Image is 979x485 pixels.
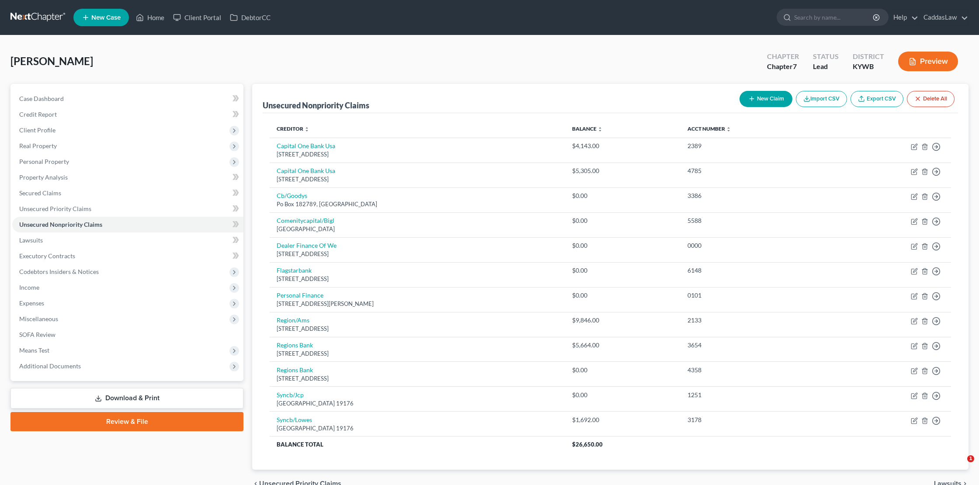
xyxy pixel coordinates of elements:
span: SOFA Review [19,331,56,338]
button: Delete All [907,91,955,107]
span: New Case [91,14,121,21]
span: Client Profile [19,126,56,134]
div: [GEOGRAPHIC_DATA] 19176 [277,399,558,408]
a: Syncb/Jcp [277,391,304,398]
a: Capital One Bank Usa [277,167,335,174]
span: Unsecured Priority Claims [19,205,91,212]
div: 0000 [687,241,823,250]
a: Regions Bank [277,341,313,349]
span: Means Test [19,346,49,354]
a: Client Portal [169,10,226,25]
span: Lawsuits [19,236,43,244]
a: CaddasLaw [919,10,968,25]
div: [STREET_ADDRESS][PERSON_NAME] [277,300,558,308]
div: [STREET_ADDRESS] [277,250,558,258]
div: District [853,52,884,62]
a: DebtorCC [226,10,275,25]
div: Lead [813,62,839,72]
span: 7 [793,62,797,70]
span: Income [19,284,39,291]
a: Personal Finance [277,291,323,299]
a: SOFA Review [12,327,243,343]
a: Unsecured Nonpriority Claims [12,217,243,232]
div: $0.00 [572,191,673,200]
span: Property Analysis [19,173,68,181]
div: 5588 [687,216,823,225]
div: [STREET_ADDRESS] [277,350,558,358]
a: Cb/Goodys [277,192,307,199]
span: Case Dashboard [19,95,64,102]
div: $1,692.00 [572,416,673,424]
div: $9,846.00 [572,316,673,325]
a: Secured Claims [12,185,243,201]
div: $5,664.00 [572,341,673,350]
div: Chapter [767,62,799,72]
a: Regions Bank [277,366,313,374]
a: Flagstarbank [277,267,312,274]
div: 4785 [687,166,823,175]
div: $0.00 [572,366,673,374]
a: Syncb/Lowes [277,416,312,423]
span: Miscellaneous [19,315,58,322]
span: Secured Claims [19,189,61,197]
a: Download & Print [10,388,243,409]
div: Unsecured Nonpriority Claims [263,100,369,111]
div: 3654 [687,341,823,350]
div: $5,305.00 [572,166,673,175]
div: [GEOGRAPHIC_DATA] 19176 [277,424,558,433]
div: 0101 [687,291,823,300]
a: Unsecured Priority Claims [12,201,243,217]
a: Balance unfold_more [572,125,603,132]
span: Credit Report [19,111,57,118]
a: Region/Ams [277,316,309,324]
span: Codebtors Insiders & Notices [19,268,99,275]
span: $26,650.00 [572,441,603,448]
a: Case Dashboard [12,91,243,107]
div: Chapter [767,52,799,62]
span: Unsecured Nonpriority Claims [19,221,102,228]
a: Help [889,10,918,25]
a: Credit Report [12,107,243,122]
iframe: Intercom live chat [949,455,970,476]
a: Dealer Finance Of We [277,242,337,249]
div: KYWB [853,62,884,72]
div: 1251 [687,391,823,399]
div: [STREET_ADDRESS] [277,175,558,184]
div: 2389 [687,142,823,150]
a: Acct Number unfold_more [687,125,731,132]
span: Executory Contracts [19,252,75,260]
div: [STREET_ADDRESS] [277,150,558,159]
div: $0.00 [572,391,673,399]
span: Personal Property [19,158,69,165]
div: 3178 [687,416,823,424]
a: Lawsuits [12,232,243,248]
a: Capital One Bank Usa [277,142,335,149]
div: Status [813,52,839,62]
a: Executory Contracts [12,248,243,264]
div: $0.00 [572,291,673,300]
div: $0.00 [572,266,673,275]
div: [GEOGRAPHIC_DATA] [277,225,558,233]
div: Po Box 182789, [GEOGRAPHIC_DATA] [277,200,558,208]
div: 2133 [687,316,823,325]
div: [STREET_ADDRESS] [277,275,558,283]
div: 3386 [687,191,823,200]
span: Additional Documents [19,362,81,370]
button: Import CSV [796,91,847,107]
span: Real Property [19,142,57,149]
div: [STREET_ADDRESS] [277,374,558,383]
a: Property Analysis [12,170,243,185]
i: unfold_more [726,127,731,132]
div: $4,143.00 [572,142,673,150]
a: Review & File [10,412,243,431]
span: 1 [967,455,974,462]
a: Export CSV [851,91,903,107]
button: New Claim [739,91,792,107]
i: unfold_more [597,127,603,132]
div: 6148 [687,266,823,275]
i: unfold_more [304,127,309,132]
a: Home [132,10,169,25]
a: Comenitycapital/Bigl [277,217,334,224]
button: Preview [898,52,958,71]
span: Expenses [19,299,44,307]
